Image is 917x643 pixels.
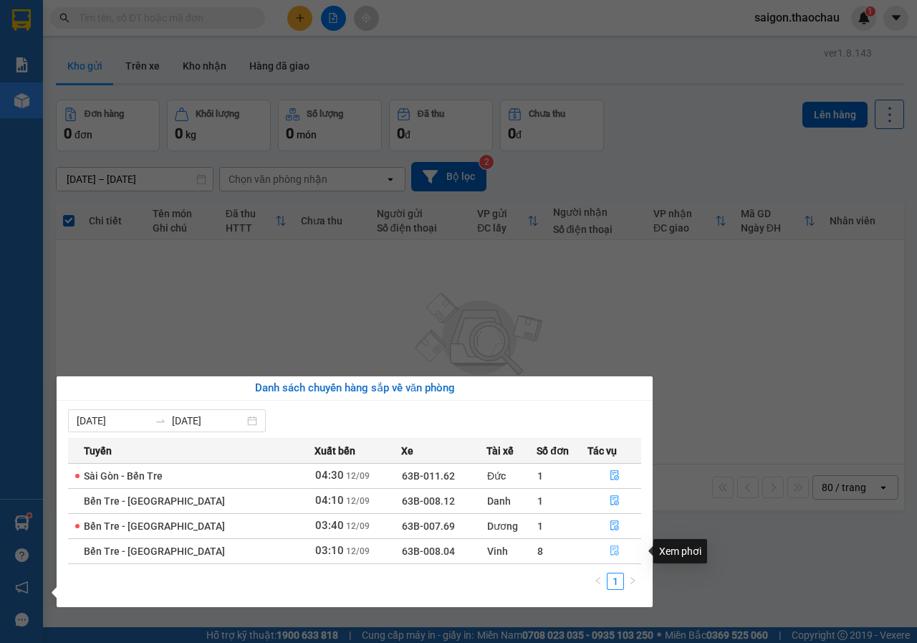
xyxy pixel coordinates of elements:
[84,495,225,507] span: Bến Tre - [GEOGRAPHIC_DATA]
[607,573,624,590] li: 1
[315,443,355,459] span: Xuất bến
[537,546,543,557] span: 8
[590,573,607,590] li: Previous Page
[487,543,536,559] div: Vinh
[588,540,640,563] button: file-done
[155,415,166,427] span: swap-right
[68,380,641,397] div: Danh sách chuyến hàng sắp về văn phòng
[315,469,344,482] span: 04:30
[84,470,163,482] span: Sài Gòn - Bến Tre
[346,546,370,556] span: 12/09
[628,576,637,585] span: right
[402,520,455,532] span: 63B-007.69
[84,443,112,459] span: Tuyến
[594,576,602,585] span: left
[610,470,620,482] span: file-done
[588,515,640,538] button: file-done
[77,413,149,429] input: Từ ngày
[315,494,344,507] span: 04:10
[402,470,455,482] span: 63B-011.62
[588,465,640,487] button: file-done
[487,518,536,534] div: Dương
[653,539,707,563] div: Xem phơi
[155,415,166,427] span: to
[84,520,225,532] span: Bến Tre - [GEOGRAPHIC_DATA]
[624,573,641,590] button: right
[537,470,543,482] span: 1
[610,520,620,532] span: file-done
[346,496,370,506] span: 12/09
[486,443,514,459] span: Tài xế
[172,413,244,429] input: Đến ngày
[401,443,413,459] span: Xe
[610,495,620,507] span: file-done
[315,519,344,532] span: 03:40
[346,471,370,481] span: 12/09
[537,520,543,532] span: 1
[537,443,569,459] span: Số đơn
[588,490,640,513] button: file-done
[537,495,543,507] span: 1
[624,573,641,590] li: Next Page
[590,573,607,590] button: left
[487,468,536,484] div: Đức
[402,546,455,557] span: 63B-008.04
[610,546,620,557] span: file-done
[608,573,623,589] a: 1
[487,493,536,509] div: Danh
[346,521,370,531] span: 12/09
[315,544,344,557] span: 03:10
[587,443,617,459] span: Tác vụ
[402,495,455,507] span: 63B-008.12
[84,546,225,557] span: Bến Tre - [GEOGRAPHIC_DATA]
